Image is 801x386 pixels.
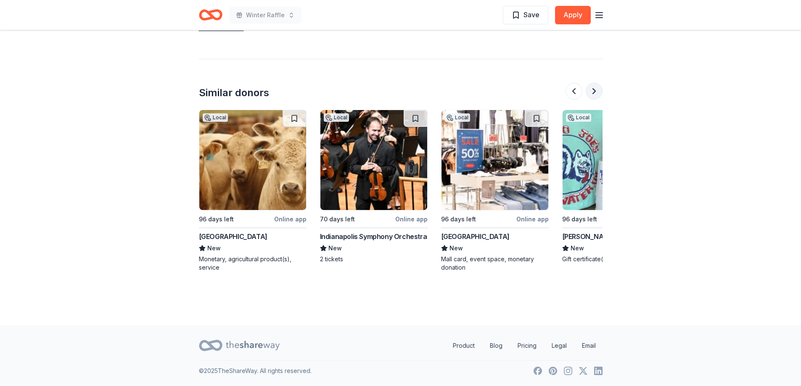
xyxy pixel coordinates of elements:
[562,214,597,224] div: 96 days left
[199,231,267,242] div: [GEOGRAPHIC_DATA]
[199,86,269,100] div: Similar donors
[511,337,543,354] a: Pricing
[320,231,427,242] div: Indianapolis Symphony Orchestra
[320,110,427,210] img: Image for Indianapolis Symphony Orchestra
[199,5,222,25] a: Home
[449,243,463,253] span: New
[441,110,548,210] img: Image for West Acres Mall
[483,337,509,354] a: Blog
[441,255,549,272] div: Mall card, event space, monetary donation
[563,110,669,210] img: Image for Stan Clark Companies
[199,214,234,224] div: 96 days left
[320,214,355,224] div: 70 days left
[441,110,549,272] a: Image for West Acres MallLocal96 days leftOnline app[GEOGRAPHIC_DATA]NewMall card, event space, m...
[320,255,428,263] div: 2 tickets
[203,113,228,122] div: Local
[562,110,670,263] a: Image for Stan Clark CompaniesLocal96 days leftOnline app[PERSON_NAME] CompaniesNewGift certifica...
[199,110,306,210] img: Image for Central Valley Ag
[545,337,574,354] a: Legal
[229,7,301,24] button: Winter Raffle
[575,337,603,354] a: Email
[566,113,591,122] div: Local
[523,9,539,20] span: Save
[199,366,312,376] p: © 2025 TheShareWay. All rights reserved.
[274,214,307,224] div: Online app
[199,255,307,272] div: Monetary, agricultural product(s), service
[246,10,285,20] span: Winter Raffle
[199,110,307,272] a: Image for Central Valley AgLocal96 days leftOnline app[GEOGRAPHIC_DATA]NewMonetary, agricultural ...
[446,337,603,354] nav: quick links
[328,243,342,253] span: New
[516,214,549,224] div: Online app
[445,113,470,122] div: Local
[446,337,481,354] a: Product
[562,255,670,263] div: Gift certificate(s), merchandise
[441,231,510,242] div: [GEOGRAPHIC_DATA]
[503,6,548,24] button: Save
[207,243,221,253] span: New
[562,231,653,242] div: [PERSON_NAME] Companies
[320,110,428,263] a: Image for Indianapolis Symphony OrchestraLocal70 days leftOnline appIndianapolis Symphony Orchest...
[324,113,349,122] div: Local
[555,6,591,24] button: Apply
[571,243,584,253] span: New
[395,214,428,224] div: Online app
[441,214,476,224] div: 96 days left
